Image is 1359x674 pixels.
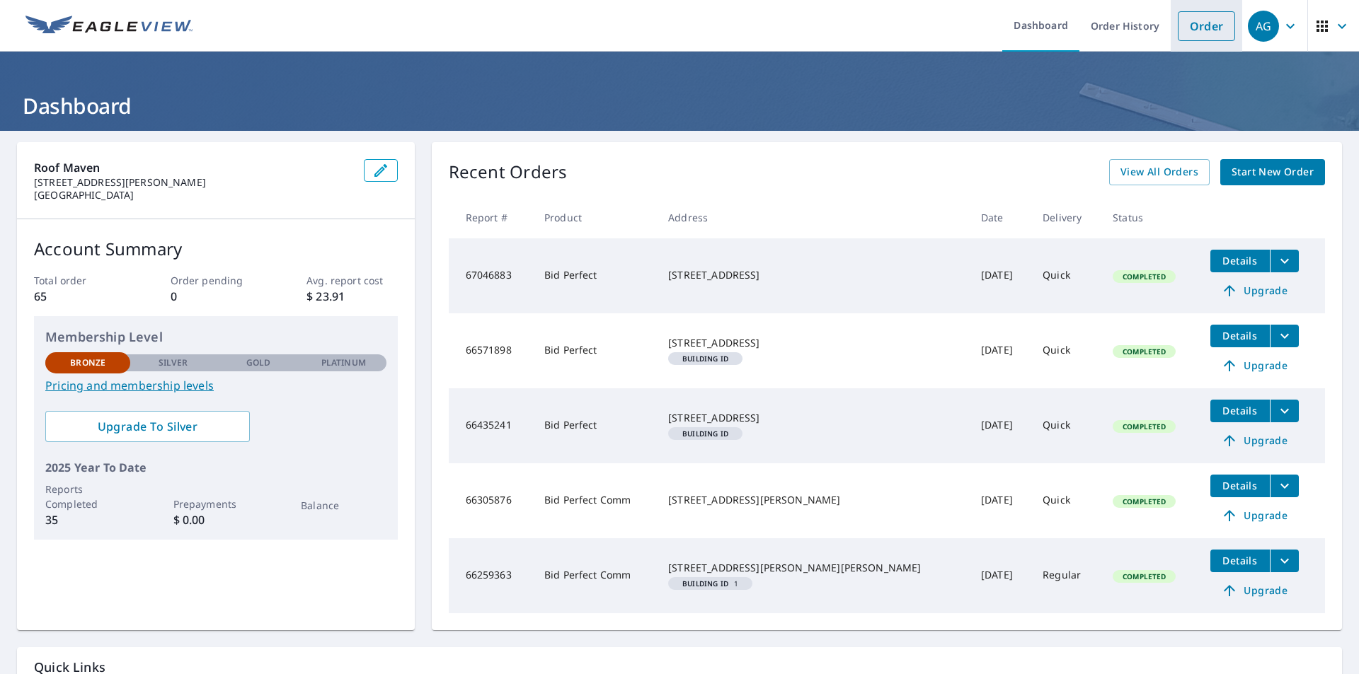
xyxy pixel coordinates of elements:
div: [STREET_ADDRESS][PERSON_NAME][PERSON_NAME] [668,561,958,575]
a: View All Orders [1109,159,1210,185]
p: Bronze [70,356,105,369]
span: Details [1219,254,1261,267]
em: Building ID [682,430,728,437]
a: Order [1178,11,1235,41]
button: detailsBtn-67046883 [1210,250,1270,272]
span: Details [1219,554,1261,567]
a: Upgrade To Silver [45,411,250,442]
p: $ 23.91 [306,288,397,305]
a: Upgrade [1210,279,1299,302]
p: 35 [45,511,130,528]
td: [DATE] [970,538,1031,613]
span: Details [1219,479,1261,492]
h1: Dashboard [17,91,1342,120]
td: Bid Perfect [533,313,657,388]
td: 67046883 [449,238,533,313]
p: Reports Completed [45,482,130,511]
td: Bid Perfect [533,238,657,313]
button: filesDropdownBtn-66305876 [1270,475,1299,497]
span: Completed [1114,571,1174,581]
th: Address [657,197,970,238]
span: View All Orders [1120,163,1198,181]
td: Bid Perfect [533,388,657,463]
div: [STREET_ADDRESS][PERSON_NAME] [668,493,958,507]
button: detailsBtn-66305876 [1210,475,1270,497]
td: [DATE] [970,313,1031,388]
th: Report # [449,197,533,238]
span: Start New Order [1232,163,1314,181]
button: detailsBtn-66435241 [1210,400,1270,422]
td: Quick [1031,313,1101,388]
div: [STREET_ADDRESS] [668,336,958,350]
a: Upgrade [1210,429,1299,452]
p: Recent Orders [449,159,568,185]
td: Bid Perfect Comm [533,538,657,613]
td: 66305876 [449,463,533,538]
button: detailsBtn-66259363 [1210,550,1270,572]
a: Upgrade [1210,504,1299,527]
td: Quick [1031,388,1101,463]
button: detailsBtn-66571898 [1210,325,1270,347]
p: Total order [34,273,125,288]
p: Account Summary [34,236,398,262]
p: [STREET_ADDRESS][PERSON_NAME] [34,176,352,189]
span: Details [1219,404,1261,417]
p: Order pending [171,273,261,288]
span: Completed [1114,496,1174,506]
button: filesDropdownBtn-66259363 [1270,550,1299,572]
em: Building ID [682,355,728,362]
td: [DATE] [970,238,1031,313]
button: filesDropdownBtn-66571898 [1270,325,1299,347]
p: Gold [246,356,270,369]
a: Upgrade [1210,354,1299,377]
th: Date [970,197,1031,238]
span: Completed [1114,347,1174,356]
span: Upgrade [1219,582,1290,599]
button: filesDropdownBtn-67046883 [1270,250,1299,272]
td: 66435241 [449,388,533,463]
span: Upgrade To Silver [57,419,239,434]
td: [DATE] [970,388,1031,463]
td: Quick [1031,238,1101,313]
p: Platinum [321,356,366,369]
p: 65 [34,288,125,305]
em: Building ID [682,580,728,587]
p: Avg. report cost [306,273,397,288]
span: 1 [674,580,747,587]
span: Completed [1114,422,1174,431]
div: AG [1248,11,1279,42]
td: 66571898 [449,313,533,388]
span: Upgrade [1219,432,1290,449]
th: Delivery [1031,197,1101,238]
div: [STREET_ADDRESS] [668,268,958,282]
div: [STREET_ADDRESS] [668,411,958,425]
a: Start New Order [1220,159,1325,185]
span: Completed [1114,272,1174,281]
a: Upgrade [1210,579,1299,602]
span: Upgrade [1219,357,1290,374]
button: filesDropdownBtn-66435241 [1270,400,1299,422]
img: EV Logo [25,16,193,37]
a: Pricing and membership levels [45,377,386,394]
p: 2025 Year To Date [45,459,386,476]
span: Upgrade [1219,282,1290,299]
p: Balance [301,498,386,513]
td: Quick [1031,463,1101,538]
span: Details [1219,329,1261,342]
p: [GEOGRAPHIC_DATA] [34,189,352,202]
td: Bid Perfect Comm [533,463,657,538]
td: 66259363 [449,538,533,613]
th: Status [1101,197,1199,238]
p: Membership Level [45,327,386,347]
td: [DATE] [970,463,1031,538]
span: Upgrade [1219,507,1290,524]
p: $ 0.00 [173,511,258,528]
p: Roof Maven [34,159,352,176]
p: Silver [159,356,188,369]
p: Prepayments [173,496,258,511]
th: Product [533,197,657,238]
td: Regular [1031,538,1101,613]
p: 0 [171,288,261,305]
